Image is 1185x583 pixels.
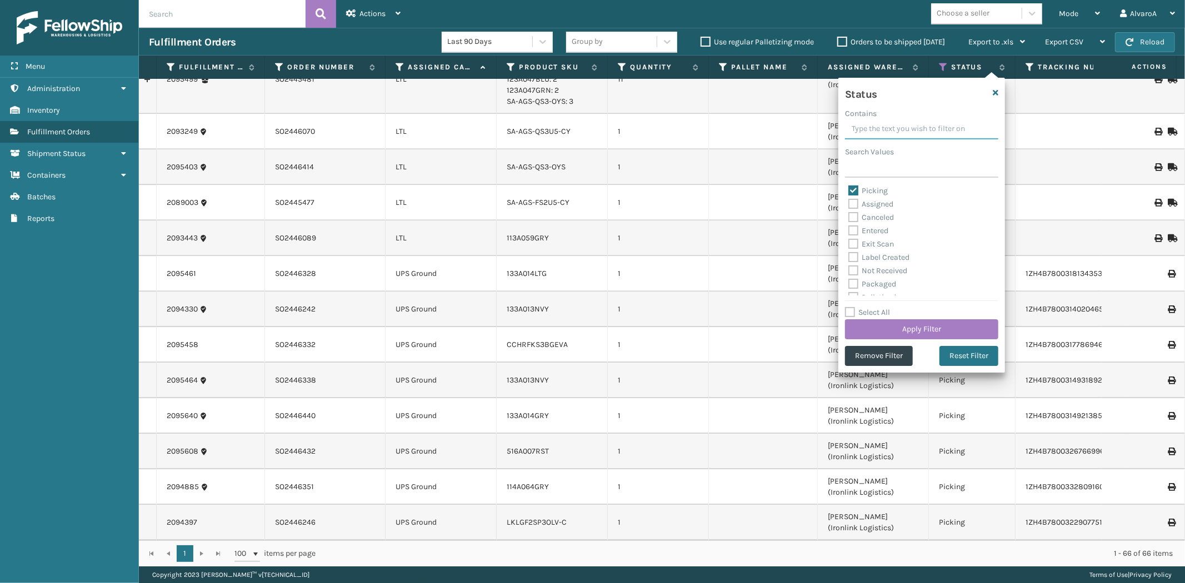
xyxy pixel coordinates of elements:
a: SA-AGS-QS3U5-CY [507,127,571,136]
i: Print Label [1168,376,1174,384]
a: 2095608 [167,446,198,457]
td: Picking [929,363,1016,398]
h4: Status [845,84,877,101]
a: 2094330 [167,304,198,315]
a: 2089003 [167,197,198,208]
i: Print Label [1168,270,1174,278]
td: 1 [608,256,709,291]
label: Fulfillment Order Id [179,62,243,72]
i: Print BOL [1154,76,1161,83]
td: SO2446414 [265,149,386,185]
td: SO2445481 [265,45,386,114]
td: [PERSON_NAME] (Ironlink Logistics) [818,327,929,363]
i: Print BOL [1154,163,1161,171]
span: Containers [27,170,66,180]
td: SO2446246 [265,505,386,540]
label: Picking [848,186,888,195]
td: 1 [608,291,709,327]
i: Print BOL [1154,234,1161,242]
td: LTL [386,45,497,114]
a: 516A007RST [507,446,549,456]
td: [PERSON_NAME] (Ironlink Logistics) [818,220,929,256]
a: SA-AGS-QS3-OYS [507,162,566,172]
i: Mark as Shipped [1168,234,1174,242]
label: Contains [845,108,877,119]
td: [PERSON_NAME] (Ironlink Logistics) [818,505,929,540]
td: [PERSON_NAME] (Ironlink Logistics) [818,256,929,291]
a: Terms of Use [1089,571,1128,579]
span: Batches [27,192,56,202]
button: Reload [1115,32,1175,52]
a: 133A013NVY [507,304,549,314]
span: Actions [359,9,386,18]
label: Exit Scan [848,239,894,249]
td: SO2446338 [265,363,386,398]
td: LTL [386,185,497,220]
td: UPS Ground [386,256,497,291]
a: 2094885 [167,481,199,492]
a: LKLGF2SP3OLV-C [507,517,567,527]
a: 1ZH4B7800314931892 [1026,375,1102,385]
td: UPS Ground [386,363,497,398]
a: 2095464 [167,375,198,386]
a: 2094397 [167,517,197,528]
a: 123A047GRN: 2 [507,86,559,95]
td: LTL [386,220,497,256]
td: 11 [608,45,709,114]
label: Assigned Warehouse [828,62,907,72]
a: 2093249 [167,126,198,137]
span: Export to .xls [968,37,1013,47]
i: Mark as Shipped [1168,128,1174,135]
i: Print BOL [1154,128,1161,135]
td: 1 [608,149,709,185]
a: 1ZH4B7800314020465 [1026,304,1103,314]
a: SA-AGS-FS2U5-CY [507,198,569,207]
td: [PERSON_NAME] (Ironlink Logistics) [818,185,929,220]
a: 114A064GRY [507,482,549,491]
a: 1 [177,545,193,562]
div: Group by [572,36,603,48]
span: Inventory [27,105,60,115]
label: Status [951,62,994,72]
label: Use regular Palletizing mode [701,37,814,47]
label: Assigned Carrier Service [408,62,475,72]
a: 2095640 [167,410,198,421]
div: 1 - 66 of 66 items [331,548,1173,559]
span: Actions [1097,58,1174,76]
i: Print Label [1168,519,1174,526]
td: Picking [929,398,1016,434]
a: 113A059GRY [507,233,549,243]
td: [PERSON_NAME] (Ironlink Logistics) [818,434,929,469]
a: 1ZH4B7800317786946 [1026,340,1103,349]
div: | [1089,566,1172,583]
i: Mark as Shipped [1168,199,1174,207]
img: logo [17,11,122,44]
td: SO2446432 [265,434,386,469]
button: Apply Filter [845,319,998,339]
label: Select All [845,308,890,317]
td: 1 [608,505,709,540]
label: Tracking Number [1038,62,1105,72]
a: 1ZH4B7800332809160 [1026,482,1104,491]
a: 2095499 [167,74,198,85]
td: 1 [608,363,709,398]
td: 1 [608,114,709,149]
a: 133A013NVY [507,375,549,385]
label: Canceled [848,213,894,222]
td: 1 [608,398,709,434]
td: [PERSON_NAME] (Ironlink Logistics) [818,469,929,505]
button: Remove Filter [845,346,913,366]
td: SO2445477 [265,185,386,220]
td: [PERSON_NAME] (Ironlink Logistics) [818,149,929,185]
i: Print BOL [1154,199,1161,207]
span: 100 [234,548,251,559]
td: UPS Ground [386,291,497,327]
i: Print Label [1168,305,1174,313]
span: Mode [1059,9,1078,18]
td: UPS Ground [386,398,497,434]
td: SO2446440 [265,398,386,434]
td: LTL [386,114,497,149]
td: Picking [929,505,1016,540]
td: SO2446070 [265,114,386,149]
td: 1 [608,469,709,505]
